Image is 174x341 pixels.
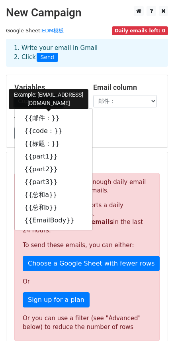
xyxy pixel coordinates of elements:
a: Sign up for a plan [23,292,90,307]
div: 1. Write your email in Gmail 2. Click [8,44,166,62]
a: {{邮件：}} [15,112,92,125]
p: Or [23,278,151,286]
h5: Variables [14,83,81,92]
strong: 50 emails [81,218,113,226]
iframe: Chat Widget [134,303,174,341]
a: {{总和a}} [15,188,92,201]
a: Daily emails left: 0 [112,28,168,34]
a: EDM模板 [42,28,64,34]
a: Choose a Google Sheet with fewer rows [23,256,160,271]
small: Google Sheet: [6,28,64,34]
div: Example: [EMAIL_ADDRESS][DOMAIN_NAME] [9,89,88,109]
a: {{part3}} [15,176,92,188]
p: To send these emails, you can either: [23,241,151,250]
span: Send [37,53,58,62]
a: {{code：}} [15,125,92,137]
a: {{总和b}} [15,201,92,214]
a: {{EmailBody}} [15,214,92,227]
span: Daily emails left: 0 [112,26,168,35]
div: Or you can use a filter (see "Advanced" below) to reduce the number of rows [23,314,151,332]
a: {{part1}} [15,150,92,163]
a: {{标题：}} [15,137,92,150]
h2: New Campaign [6,6,168,20]
h5: Email column [93,83,160,92]
a: {{part2}} [15,163,92,176]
